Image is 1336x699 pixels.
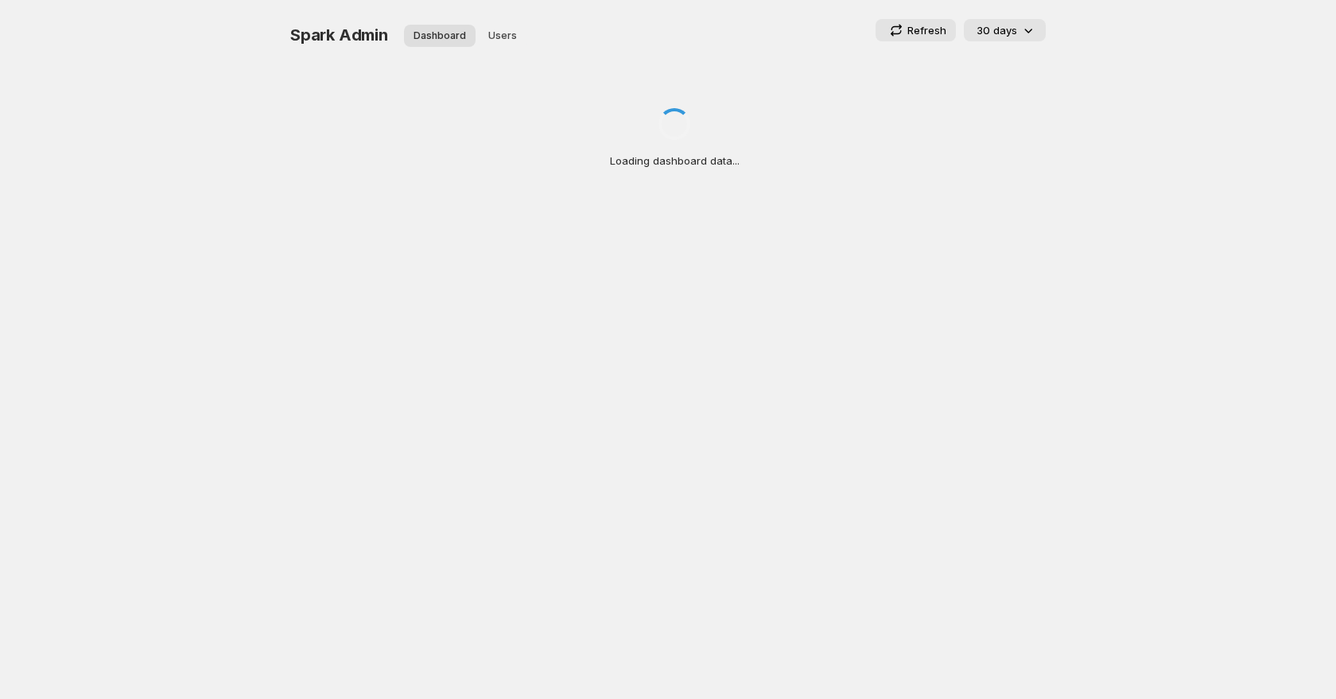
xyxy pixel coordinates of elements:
p: 30 days [977,22,1017,38]
span: Dashboard [414,29,466,42]
button: Refresh [876,19,956,41]
p: Refresh [907,22,946,38]
button: User management [479,25,526,47]
p: Loading dashboard data... [610,153,740,169]
button: 30 days [964,19,1046,41]
button: Dashboard overview [404,25,476,47]
span: Users [488,29,517,42]
span: Spark Admin [290,25,388,45]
